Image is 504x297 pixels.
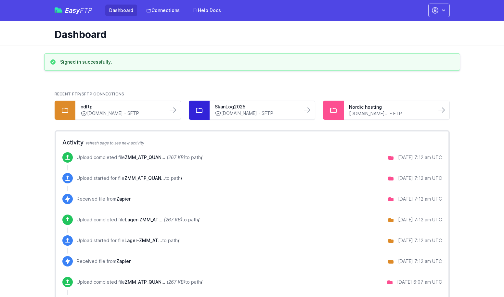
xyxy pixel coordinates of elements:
[55,7,62,13] img: easyftp_logo.png
[167,155,185,160] i: (267 KB)
[77,217,200,223] p: Upload completed file to path
[116,196,131,202] span: Zapier
[124,175,165,181] span: ZMM_ATP_QUANTITY_SHOW_N976.csv
[55,92,450,97] h2: Recent FTP/SFTP Connections
[189,5,225,16] a: Help Docs
[125,217,162,222] span: Lager-ZMM_ATP_QUANTITY_SHOW_N976.csv
[178,238,179,243] span: /
[198,217,200,222] span: /
[77,258,131,265] p: Received file from
[62,138,442,147] h2: Activity
[398,175,442,181] div: [DATE] 7:12 am UTC
[164,217,182,222] i: (267 KB)
[201,155,202,160] span: /
[398,217,442,223] div: [DATE] 7:12 am UTC
[77,154,202,161] p: Upload completed file to path
[77,237,179,244] p: Upload started for file to path
[397,279,442,285] div: [DATE] 6:07 am UTC
[215,104,297,110] a: SkanLog2025
[142,5,184,16] a: Connections
[125,279,165,285] span: ZMM_ATP_QUANTITY_SHOW_N976.csv
[398,237,442,244] div: [DATE] 7:12 am UTC
[55,7,92,14] a: EasyFTP
[125,155,165,160] span: ZMM_ATP_QUANTITY_SHOW_N976.csv
[116,258,131,264] span: Zapier
[398,154,442,161] div: [DATE] 7:12 am UTC
[77,175,182,181] p: Upload started for file to path
[81,110,162,117] a: [DOMAIN_NAME] - SFTP
[86,141,144,145] span: refresh page to see new activity
[105,5,137,16] a: Dashboard
[60,59,112,65] h3: Signed in successfully.
[77,279,202,285] p: Upload completed file to path
[181,175,182,181] span: /
[80,6,92,14] span: FTP
[167,279,185,285] i: (267 KB)
[398,258,442,265] div: [DATE] 7:12 am UTC
[349,110,431,117] a: [DOMAIN_NAME]... - FTP
[77,196,131,202] p: Received file from
[124,238,162,243] span: Lager-ZMM_ATP_QUANTITY_SHOW_N976.csv
[55,29,445,40] h1: Dashboard
[81,104,162,110] a: ndftp
[65,7,92,14] span: Easy
[215,110,297,117] a: [DOMAIN_NAME] - SFTP
[349,104,431,110] a: Nordic hosting
[398,196,442,202] div: [DATE] 7:12 am UTC
[201,279,202,285] span: /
